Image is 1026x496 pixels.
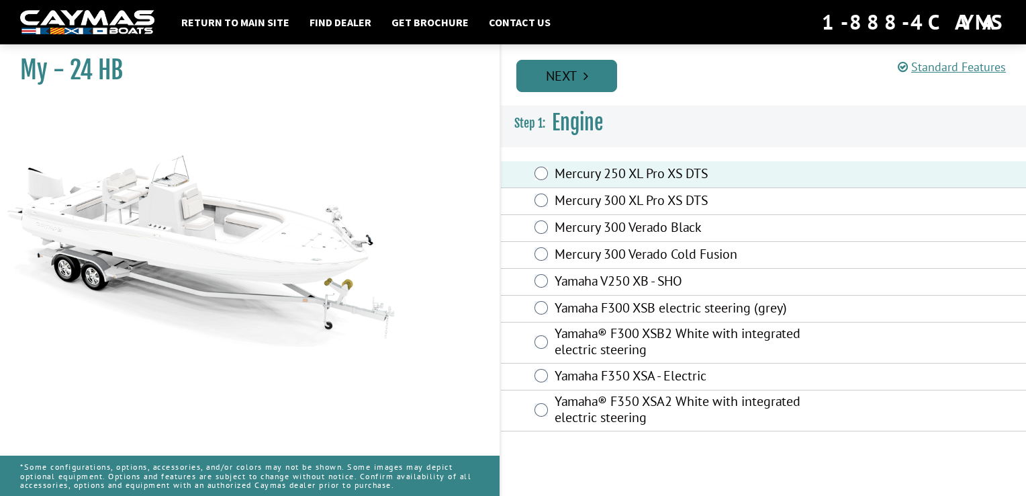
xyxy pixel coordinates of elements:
[385,13,475,31] a: Get Brochure
[555,246,837,265] label: Mercury 300 Verado Cold Fusion
[303,13,378,31] a: Find Dealer
[555,393,837,429] label: Yamaha® F350 XSA2 White with integrated electric steering
[555,368,837,387] label: Yamaha F350 XSA - Electric
[482,13,557,31] a: Contact Us
[555,165,837,185] label: Mercury 250 XL Pro XS DTS
[822,7,1006,37] div: 1-888-4CAYMAS
[555,192,837,212] label: Mercury 300 XL Pro XS DTS
[20,456,479,496] p: *Some configurations, options, accessories, and/or colors may not be shown. Some images may depic...
[555,325,837,361] label: Yamaha® F300 XSB2 White with integrated electric steering
[516,60,617,92] a: Next
[555,300,837,319] label: Yamaha F300 XSB electric steering (grey)
[175,13,296,31] a: Return to main site
[898,59,1006,75] a: Standard Features
[555,273,837,292] label: Yamaha V250 XB - SHO
[20,10,154,35] img: white-logo-c9c8dbefe5ff5ceceb0f0178aa75bf4bb51f6bca0971e226c86eb53dfe498488.png
[20,55,466,85] h1: My - 24 HB
[501,98,1026,148] h3: Engine
[555,219,837,239] label: Mercury 300 Verado Black
[513,58,1026,92] ul: Pagination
